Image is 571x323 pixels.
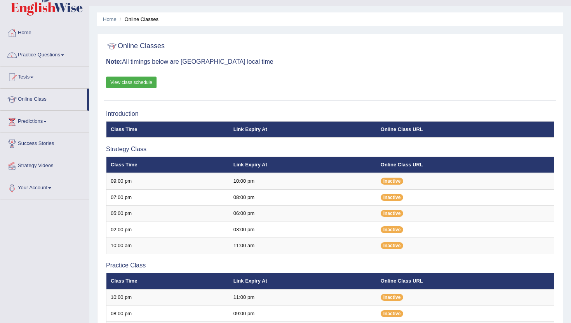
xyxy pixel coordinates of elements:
[106,173,229,189] td: 09:00 pm
[0,66,89,86] a: Tests
[0,111,89,130] a: Predictions
[229,273,376,289] th: Link Expiry At
[0,89,87,108] a: Online Class
[229,289,376,306] td: 11:00 pm
[106,58,122,65] b: Note:
[229,173,376,189] td: 10:00 pm
[106,289,229,306] td: 10:00 pm
[106,222,229,238] td: 02:00 pm
[229,206,376,222] td: 06:00 pm
[381,242,404,249] span: Inactive
[381,294,404,301] span: Inactive
[106,77,157,88] a: View class schedule
[106,121,229,138] th: Class Time
[118,16,158,23] li: Online Classes
[0,177,89,197] a: Your Account
[229,157,376,173] th: Link Expiry At
[376,273,554,289] th: Online Class URL
[229,222,376,238] td: 03:00 pm
[106,40,165,52] h2: Online Classes
[106,157,229,173] th: Class Time
[229,306,376,322] td: 09:00 pm
[106,206,229,222] td: 05:00 pm
[376,157,554,173] th: Online Class URL
[229,189,376,206] td: 08:00 pm
[381,210,404,217] span: Inactive
[381,194,404,201] span: Inactive
[106,273,229,289] th: Class Time
[106,238,229,254] td: 10:00 am
[106,306,229,322] td: 08:00 pm
[0,155,89,175] a: Strategy Videos
[0,133,89,152] a: Success Stories
[106,189,229,206] td: 07:00 pm
[106,262,554,269] h3: Practice Class
[106,146,554,153] h3: Strategy Class
[229,238,376,254] td: 11:00 am
[103,16,117,22] a: Home
[106,110,554,117] h3: Introduction
[0,22,89,42] a: Home
[381,178,404,185] span: Inactive
[381,310,404,317] span: Inactive
[106,58,554,65] h3: All timings below are [GEOGRAPHIC_DATA] local time
[376,121,554,138] th: Online Class URL
[381,226,404,233] span: Inactive
[229,121,376,138] th: Link Expiry At
[0,44,89,64] a: Practice Questions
